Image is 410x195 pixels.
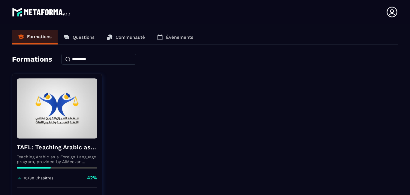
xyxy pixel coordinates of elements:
[116,35,145,40] p: Communauté
[58,30,101,44] a: Questions
[101,30,151,44] a: Communauté
[27,34,52,39] p: Formations
[17,78,97,139] img: formation-background
[17,154,97,164] p: Teaching Arabic as a Foreign Language program, provided by AlMeezan Academy in the [GEOGRAPHIC_DATA]
[12,6,71,18] img: logo
[73,35,95,40] p: Questions
[87,175,97,181] p: 42%
[166,35,193,40] p: Événements
[24,176,53,180] p: 16/38 Chapitres
[12,55,52,63] h4: Formations
[151,30,199,44] a: Événements
[17,143,97,151] h4: TAFL: Teaching Arabic as a Foreign Language program - June
[12,30,58,44] a: Formations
